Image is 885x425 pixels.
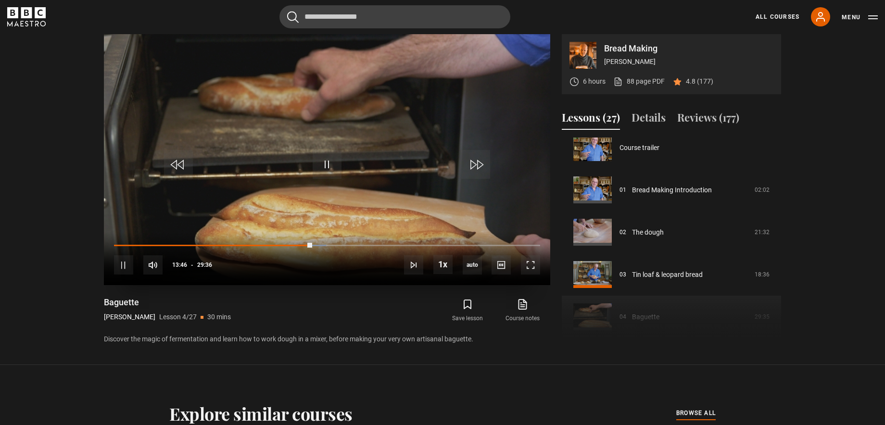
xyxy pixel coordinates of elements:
button: Lessons (27) [562,110,620,130]
span: 29:36 [197,256,212,274]
span: 13:46 [172,256,187,274]
p: Lesson 4/27 [159,312,197,322]
a: Bread Making Introduction [632,185,712,195]
p: [PERSON_NAME] [104,312,155,322]
video-js: Video Player [104,34,550,285]
a: browse all [676,408,716,419]
div: Progress Bar [114,245,540,247]
a: All Courses [756,12,799,21]
button: Captions [492,255,511,275]
a: Course notes [495,297,550,325]
p: 4.8 (177) [686,76,713,87]
button: Pause [114,255,133,275]
span: browse all [676,408,716,418]
a: The dough [632,227,664,237]
button: Mute [143,255,163,275]
input: Search [279,5,510,28]
p: [PERSON_NAME] [604,57,773,67]
a: Tin loaf & leopard bread [632,270,703,280]
p: 30 mins [207,312,231,322]
span: - [191,262,193,268]
p: 6 hours [583,76,606,87]
svg: BBC Maestro [7,7,46,26]
span: auto [463,255,482,275]
div: Current quality: 720p [463,255,482,275]
a: 88 page PDF [613,76,665,87]
button: Details [632,110,666,130]
button: Fullscreen [521,255,540,275]
p: Bread Making [604,44,773,53]
a: Course trailer [619,143,659,153]
button: Reviews (177) [677,110,739,130]
button: Submit the search query [287,11,299,23]
button: Toggle navigation [842,12,878,22]
p: Discover the magic of fermentation and learn how to work dough in a mixer, before making your ver... [104,334,550,344]
h2: Explore similar courses [169,403,353,424]
button: Save lesson [440,297,495,325]
button: Playback Rate [433,255,453,274]
h1: Baguette [104,297,231,308]
button: Next Lesson [404,255,423,275]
